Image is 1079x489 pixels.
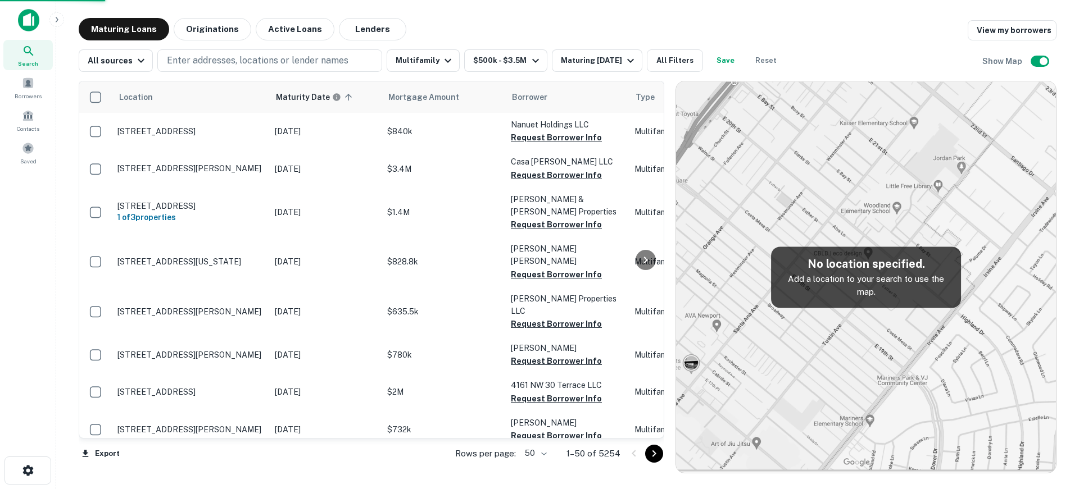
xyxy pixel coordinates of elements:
[708,49,743,72] button: Save your search to get updates of matches that match your search criteria.
[511,317,602,331] button: Request Borrower Info
[634,206,691,218] p: Multifamily
[455,447,516,460] p: Rows per page:
[511,168,602,182] button: Request Borrower Info
[3,72,53,103] a: Borrowers
[634,349,691,361] p: Multifamily
[511,429,602,442] button: Request Borrower Info
[511,379,623,391] p: 4161 NW 30 Terrace LLC
[117,126,264,136] p: [STREET_ADDRESS]
[117,211,264,223] h6: 1 of 3 properties
[647,49,703,72] button: All Filters
[634,423,691,436] p: Multifamily
[18,9,39,31] img: capitalize-icon.png
[464,49,547,72] button: $500k - $3.5M
[511,156,623,168] p: Casa [PERSON_NAME] LLC
[256,18,334,40] button: Active Loans
[629,81,696,113] th: Type
[15,92,42,100] span: Borrowers
[511,243,623,267] p: [PERSON_NAME] [PERSON_NAME]
[117,257,264,267] p: [STREET_ADDRESS][US_STATE]
[275,206,376,218] p: [DATE]
[157,49,382,72] button: Enter addresses, locations or lender names
[566,447,620,460] p: 1–50 of 5254
[339,18,406,40] button: Lenders
[112,81,269,113] th: Location
[275,163,376,175] p: [DATE]
[387,255,500,268] p: $828.8k
[117,424,264,435] p: [STREET_ADDRESS][PERSON_NAME]
[117,387,264,397] p: [STREET_ADDRESS]
[174,18,251,40] button: Originations
[387,423,500,436] p: $732k
[552,49,642,72] button: Maturing [DATE]
[387,125,500,138] p: $840k
[511,417,623,429] p: [PERSON_NAME]
[79,49,153,72] button: All sources
[511,293,623,317] p: [PERSON_NAME] Properties LLC
[780,272,952,299] p: Add a location to your search to use the map.
[968,20,1057,40] a: View my borrowers
[117,307,264,317] p: [STREET_ADDRESS][PERSON_NAME]
[167,54,348,67] p: Enter addresses, locations or lender names
[645,445,663,463] button: Go to next page
[511,342,623,354] p: [PERSON_NAME]
[982,55,1024,67] h6: Show Map
[117,163,264,173] p: [STREET_ADDRESS][PERSON_NAME]
[634,163,691,175] p: Multifamily
[780,255,952,272] h5: No location specified.
[275,305,376,318] p: [DATE]
[511,392,602,405] button: Request Borrower Info
[3,138,53,168] a: Saved
[634,386,691,398] p: Multifamily
[387,386,500,398] p: $2M
[18,59,38,68] span: Search
[275,386,376,398] p: [DATE]
[388,90,474,104] span: Mortgage Amount
[511,193,623,218] p: [PERSON_NAME] & [PERSON_NAME] Properties
[634,305,691,318] p: Multifamily
[3,40,53,70] a: Search
[79,445,123,462] button: Export
[387,206,500,218] p: $1.4M
[88,54,148,67] div: All sources
[1023,399,1079,453] iframe: Chat Widget
[275,125,376,138] p: [DATE]
[20,157,37,166] span: Saved
[276,91,330,103] h6: Maturity Date
[511,118,623,131] p: Nanuet Holdings LLC
[387,305,500,318] p: $635.5k
[275,349,376,361] p: [DATE]
[275,255,376,268] p: [DATE]
[511,218,602,231] button: Request Borrower Info
[387,163,500,175] p: $3.4M
[117,350,264,360] p: [STREET_ADDRESS][PERSON_NAME]
[748,49,784,72] button: Reset
[117,201,264,211] p: [STREET_ADDRESS]
[276,91,341,103] div: Maturity dates displayed may be estimated. Please contact the lender for the most accurate maturi...
[505,81,629,113] th: Borrower
[634,255,691,268] p: Multifamily
[634,125,691,138] p: Multifamily
[276,91,356,103] span: Maturity dates displayed may be estimated. Please contact the lender for the most accurate maturi...
[511,354,602,368] button: Request Borrower Info
[3,105,53,135] a: Contacts
[512,90,547,104] span: Borrower
[511,131,602,144] button: Request Borrower Info
[387,349,500,361] p: $780k
[119,90,167,104] span: Location
[511,268,602,281] button: Request Borrower Info
[387,49,460,72] button: Multifamily
[382,81,505,113] th: Mortgage Amount
[561,54,637,67] div: Maturing [DATE]
[676,81,1056,473] img: map-placeholder.webp
[79,18,169,40] button: Maturing Loans
[520,445,548,461] div: 50
[269,81,382,113] th: Maturity dates displayed may be estimated. Please contact the lender for the most accurate maturi...
[275,423,376,436] p: [DATE]
[17,124,39,133] span: Contacts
